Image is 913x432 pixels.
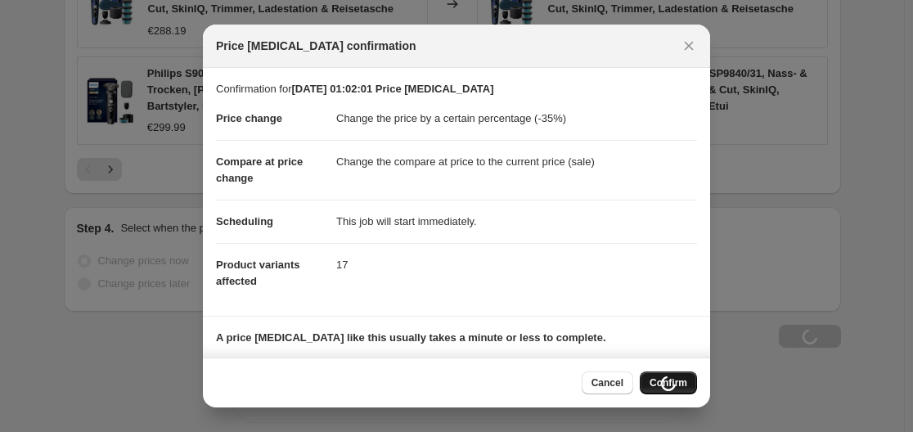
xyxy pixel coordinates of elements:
button: Close [677,34,700,57]
span: Product variants affected [216,259,300,287]
b: A price [MEDICAL_DATA] like this usually takes a minute or less to complete. [216,331,606,344]
p: Confirmation for [216,81,697,97]
b: [DATE] 01:02:01 Price [MEDICAL_DATA] [291,83,493,95]
span: Price change [216,112,282,124]
span: Compare at price change [216,155,303,184]
dd: Change the price by a certain percentage (-35%) [336,97,697,140]
dd: This job will start immediately. [336,200,697,243]
button: Cancel [582,371,633,394]
dd: 17 [336,243,697,286]
span: Price [MEDICAL_DATA] confirmation [216,38,416,54]
dd: Change the compare at price to the current price (sale) [336,140,697,183]
span: Scheduling [216,215,273,227]
span: Cancel [591,376,623,389]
